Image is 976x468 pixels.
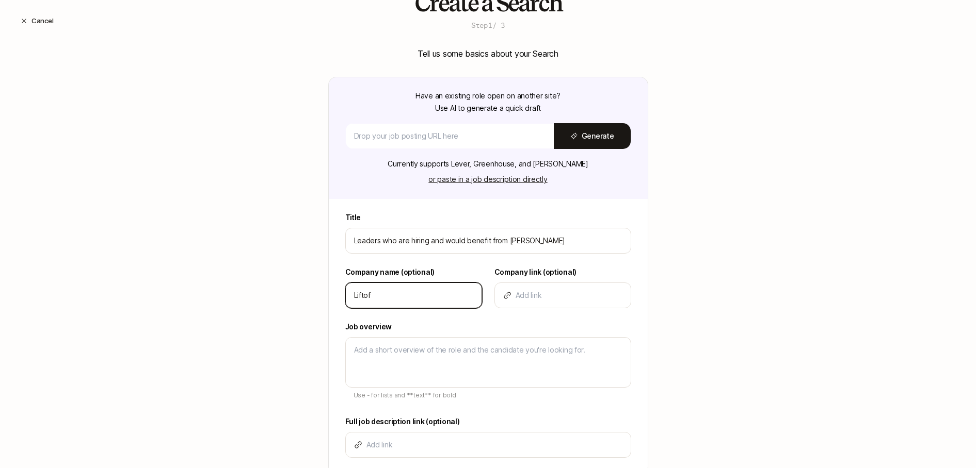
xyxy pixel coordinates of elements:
input: Add link [366,439,622,451]
button: or paste in a job description directly [422,172,553,187]
label: Company link (optional) [494,266,631,278]
span: Use - for lists and **text** for bold [354,391,456,399]
input: e.g. Head of Marketing, Contract Design Lead [354,235,622,247]
p: Have an existing role open on another site? Use AI to generate a quick draft [415,90,561,114]
p: Tell us some basics about your Search [418,47,558,60]
label: Job overview [345,321,631,333]
input: Add link [516,289,622,302]
label: Full job description link (optional) [345,415,631,428]
label: Company name (optional) [345,266,482,278]
p: Currently supports Lever, Greenhouse, and [PERSON_NAME] [388,158,588,170]
button: Cancel [12,11,61,30]
input: Drop your job posting URL here [354,130,546,142]
input: Tell us who you're hiring for [354,289,473,302]
label: Title [345,211,631,224]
